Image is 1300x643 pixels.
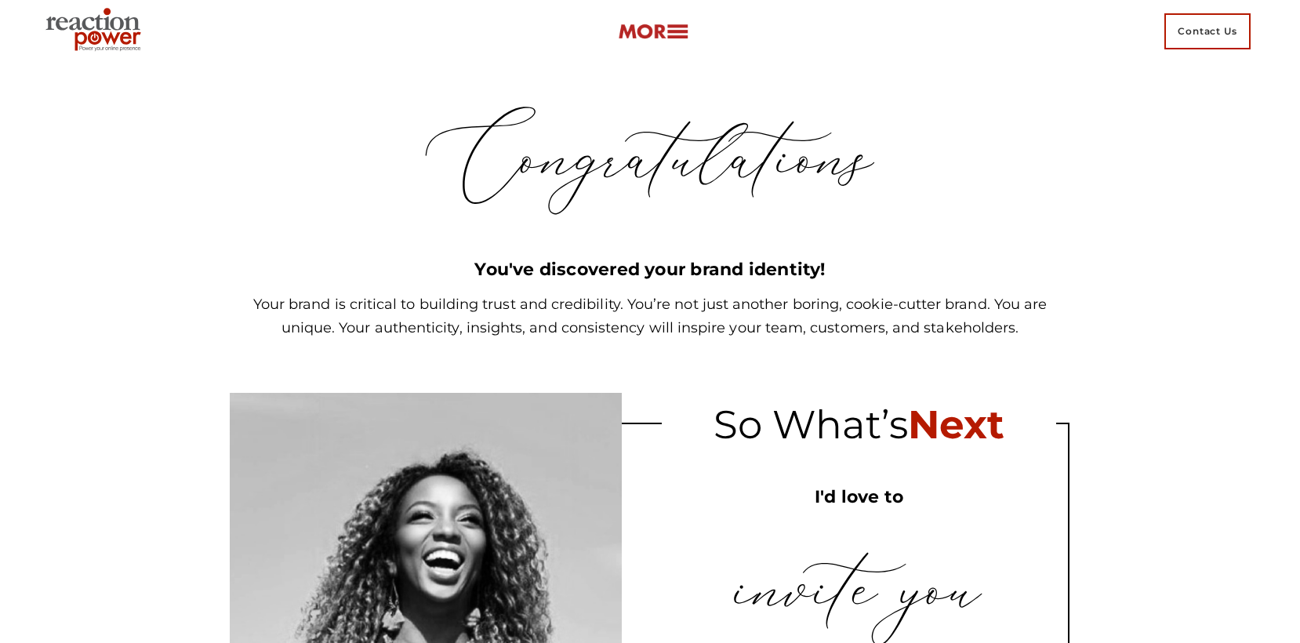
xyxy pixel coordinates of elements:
img: more-btn.png [618,23,688,41]
h5: You've discovered your brand identity! [237,257,1062,282]
h4: Congratulations [237,74,1062,245]
p: So What’s [714,393,1005,458]
img: Executive Branding | Personal Branding Agency [39,3,153,60]
p: Your brand is critical to building trust and credibility. You’re not just another boring, cookie-... [237,293,1062,340]
span: Next [908,401,1004,449]
h5: I'd love to [662,485,1056,510]
span: Contact Us [1164,13,1251,49]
